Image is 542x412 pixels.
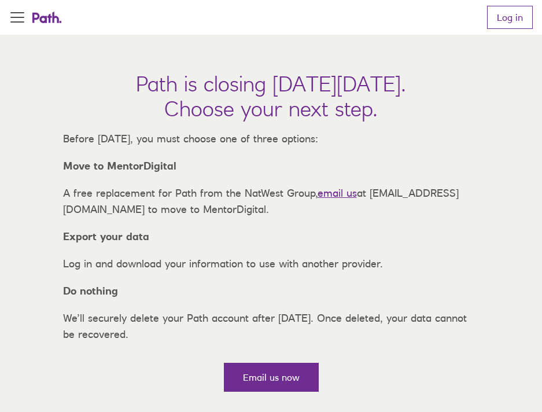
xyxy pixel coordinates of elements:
a: email us [318,187,357,199]
a: Log in [487,6,533,29]
p: We’ll securely delete your Path account after [DATE]. Once deleted, your data cannot be recovered. [63,310,480,344]
button: Open Menu [3,3,32,32]
p: Log in and download your information to use with another provider. [63,256,480,273]
p: A free replacement for Path from the NatWest Group, at [EMAIL_ADDRESS][DOMAIN_NAME] to move to Me... [63,185,480,219]
strong: Do nothing [63,285,118,297]
p: Before [DATE], you must choose one of three options: [63,131,480,148]
strong: Move to MentorDigital [63,160,176,172]
strong: Export your data [63,230,149,242]
a: Email us now [224,363,319,392]
h1: Path is closing [DATE][DATE]. Choose your next step. [136,72,406,122]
